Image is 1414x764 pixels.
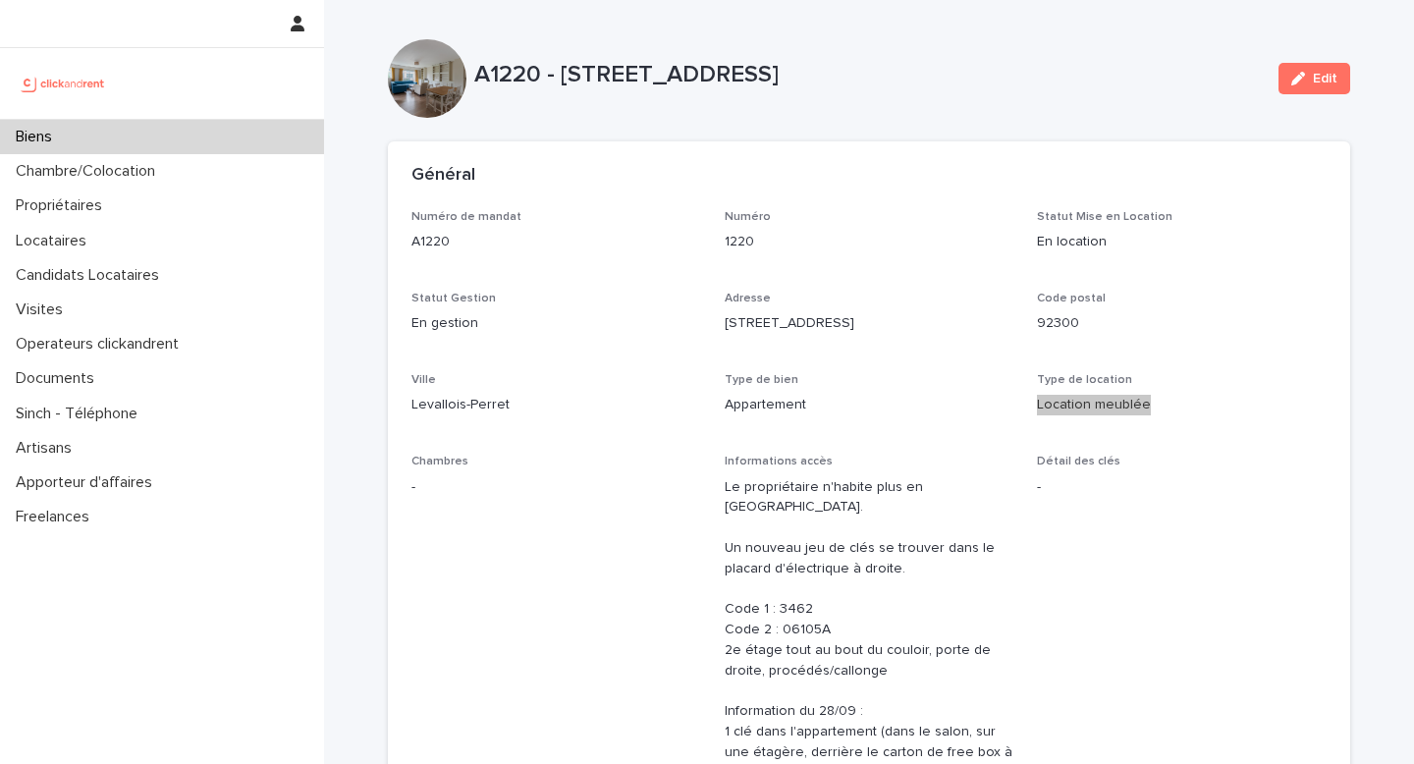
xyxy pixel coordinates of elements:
p: 1220 [725,232,1014,252]
p: Artisans [8,439,87,458]
p: Levallois-Perret [411,395,701,415]
p: Apporteur d'affaires [8,473,168,492]
p: [STREET_ADDRESS] [725,313,1014,334]
p: En gestion [411,313,701,334]
p: A1220 [411,232,701,252]
span: Adresse [725,293,771,304]
p: Location meublée [1037,395,1327,415]
span: Type de bien [725,374,798,386]
p: A1220 - [STREET_ADDRESS] [474,61,1263,89]
p: Propriétaires [8,196,118,215]
span: Chambres [411,456,468,467]
p: Visites [8,300,79,319]
p: Appartement [725,395,1014,415]
img: UCB0brd3T0yccxBKYDjQ [16,64,111,103]
p: - [411,477,701,498]
p: - [1037,477,1327,498]
span: Ville [411,374,436,386]
p: Documents [8,369,110,388]
span: Numéro de mandat [411,211,521,223]
span: Edit [1313,72,1337,85]
span: Détail des clés [1037,456,1120,467]
p: Locataires [8,232,102,250]
p: 92300 [1037,313,1327,334]
span: Statut Mise en Location [1037,211,1172,223]
p: Freelances [8,508,105,526]
p: Sinch - Téléphone [8,405,153,423]
p: Chambre/Colocation [8,162,171,181]
span: Code postal [1037,293,1106,304]
p: En location [1037,232,1327,252]
span: Statut Gestion [411,293,496,304]
p: Candidats Locataires [8,266,175,285]
p: Biens [8,128,68,146]
h2: Général [411,165,475,187]
button: Edit [1278,63,1350,94]
p: Operateurs clickandrent [8,335,194,354]
span: Numéro [725,211,771,223]
span: Type de location [1037,374,1132,386]
span: Informations accès [725,456,833,467]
